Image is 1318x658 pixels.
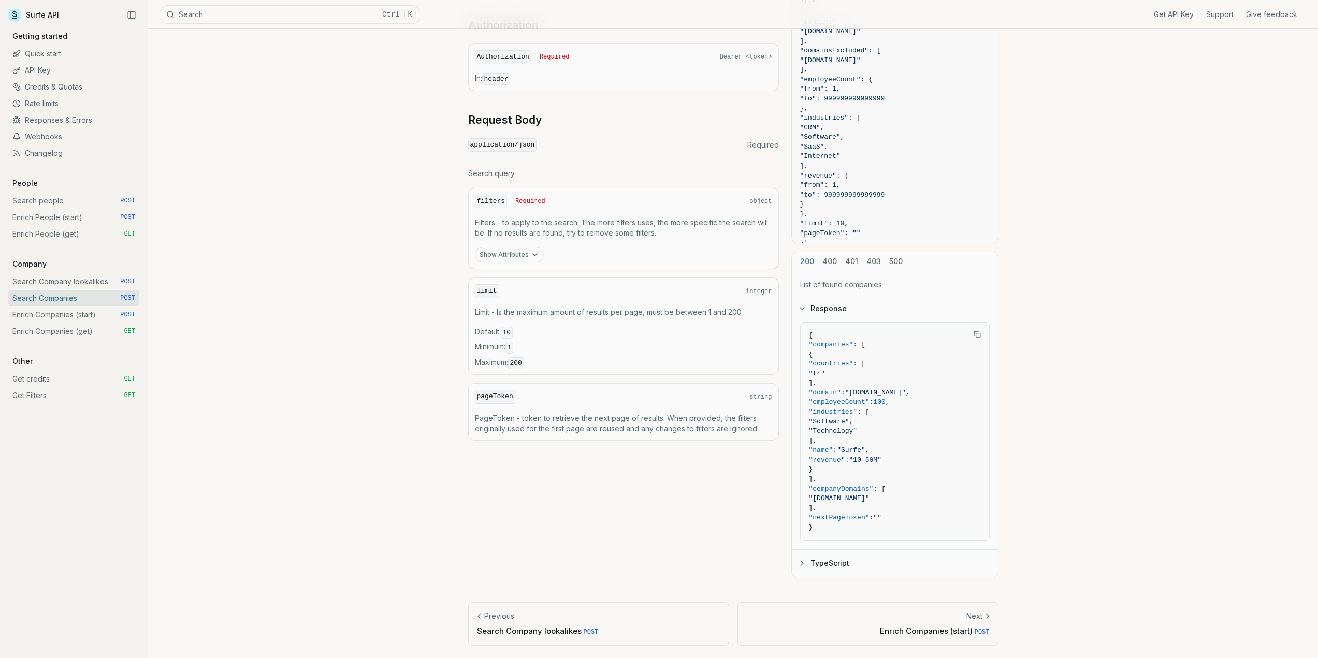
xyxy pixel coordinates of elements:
[809,360,853,368] span: "countries"
[8,226,139,242] a: Enrich People (get) GET
[845,456,849,464] span: :
[124,327,135,335] span: GET
[886,398,890,406] span: ,
[505,342,514,354] code: 1
[800,162,808,170] span: ],
[822,252,837,271] button: 400
[800,210,808,218] span: },
[809,465,813,473] span: }
[8,259,51,269] p: Company
[475,327,772,338] span: Default :
[475,50,531,64] code: Authorization
[792,550,998,577] button: TypeScript
[845,252,858,271] button: 401
[468,113,542,127] a: Request Body
[475,342,772,353] span: Minimum :
[809,485,874,493] span: "companyDomains"
[800,191,885,199] span: "to": 999999999999999
[8,273,139,290] a: Search Company lookalikes POST
[889,252,903,271] button: 500
[873,485,885,493] span: : [
[749,197,772,206] span: object
[853,360,865,368] span: : [
[8,31,71,41] p: Getting started
[124,391,135,400] span: GET
[475,390,515,404] code: pageToken
[8,356,37,367] p: Other
[800,56,861,64] span: "[DOMAIN_NAME]"
[8,145,139,162] a: Changelog
[866,252,881,271] button: 403
[809,456,845,464] span: "revenue"
[501,327,513,339] code: 10
[809,408,858,416] span: "industries"
[8,323,139,340] a: Enrich Companies (get) GET
[800,143,829,151] span: "SaaS",
[857,408,869,416] span: : [
[800,133,845,141] span: "Software",
[468,602,729,645] a: PreviousSearch Company lookalikes POST
[809,514,870,521] span: "nextPageToken"
[809,494,870,502] span: "[DOMAIN_NAME]"
[809,398,870,406] span: "employeeCount"
[746,287,772,296] span: integer
[484,611,514,621] p: Previous
[475,195,508,209] code: filters
[849,456,881,464] span: "10-50M"
[124,7,139,23] button: Collapse Sidebar
[8,95,139,112] a: Rate limits
[792,322,998,550] div: Response
[8,371,139,387] a: Get credits GET
[475,247,544,262] button: Show Attributes
[800,47,881,54] span: "domainsExcluded": [
[833,446,837,454] span: :
[969,327,985,342] button: Copy Text
[809,350,813,358] span: {
[853,341,865,348] span: : [
[809,437,817,445] span: ],
[800,172,849,180] span: "revenue": {
[809,331,813,339] span: {
[124,230,135,238] span: GET
[966,611,982,621] p: Next
[8,62,139,79] a: API Key
[379,9,403,20] kbd: Ctrl
[8,46,139,62] a: Quick start
[8,128,139,145] a: Webhooks
[809,370,825,377] span: "fr"
[482,73,511,85] code: header
[584,628,599,636] span: POST
[800,114,861,122] span: "industries": [
[8,387,139,404] a: Get Filters GET
[865,446,870,454] span: ,
[120,277,135,286] span: POST
[975,628,990,636] span: POST
[800,105,808,112] span: },
[540,53,570,61] span: Required
[8,193,139,209] a: Search people POST
[800,152,841,160] span: "Internet"
[800,66,808,74] span: ],
[8,290,139,306] a: Search Companies POST
[120,294,135,302] span: POST
[720,53,772,61] span: Bearer <token>
[800,27,861,35] span: "[DOMAIN_NAME]"
[475,217,772,238] p: Filters - to apply to the search. The more filters uses, the more specific the search will be. If...
[800,220,849,227] span: "limit": 10,
[800,124,824,131] span: "CRM",
[8,79,139,95] a: Credits & Quotas
[475,357,772,369] span: Maximum :
[792,295,998,322] button: Response
[8,112,139,128] a: Responses & Errors
[747,140,779,150] span: Required
[800,280,990,290] p: List of found companies
[1206,9,1234,20] a: Support
[849,418,853,426] span: ,
[800,85,841,93] span: "from": 1,
[1154,9,1194,20] a: Get API Key
[475,307,772,317] p: Limit - Is the maximum amount of results per page, must be between 1 and 200
[475,73,772,84] p: In:
[809,389,841,397] span: "domain"
[120,311,135,319] span: POST
[809,446,833,454] span: "name"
